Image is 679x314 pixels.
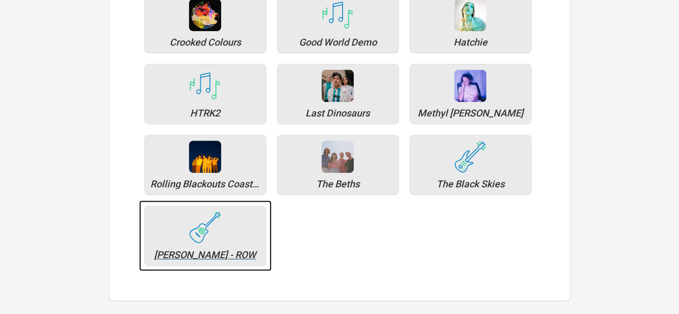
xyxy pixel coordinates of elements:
div: Crooked Colours [150,38,260,47]
img: c0d706d6-9ee3-482e-9e4b-0e75ddb87933-41691808_10156456353871413_4087983781099601920_o.jpg.png [322,70,354,102]
div: Methyl Ethel [454,70,486,102]
a: Methyl [PERSON_NAME] [404,59,537,129]
div: The Black Skies [454,141,486,173]
div: Last Dinosaurs [322,70,354,102]
div: Methyl Ethel [415,108,525,118]
a: Rolling Blackouts Coastal Fever [139,129,272,200]
div: Xavier Rudd - ROW [189,211,221,244]
div: Hatchie [415,38,525,47]
div: The Beths [322,141,354,173]
div: HTRK2 [189,70,221,102]
div: Rolling Blackouts Coastal Fever [189,141,221,173]
img: 402a93b5-5d65-4cda-b720-3cad9d188f1c-The%20Beths_1_Mason%20Fairey.JPG.png [322,141,354,173]
img: 636a5952-f4a2-475a-8a6a-b508fc2445fa-Methyl%20Ethel%20Neon%20Cheap%20Lead%20Image%20-%20Credit%20... [454,70,486,102]
div: Last Dinosaurs [283,108,393,118]
img: tourtracks_icons_FA_14_icons_misc.svg [322,1,354,29]
div: Rolling Blackouts Coastal Fever [150,179,260,189]
a: HTRK2 [139,59,272,129]
div: The Black Skies [415,179,525,189]
div: The Beths [283,179,393,189]
div: HTRK2 [150,108,260,118]
img: tourtracks_icons_FA_04_icons_folk.svg [189,211,221,243]
div: Good World Demo [283,38,393,47]
img: b165b7e1-bb41-4fd3-b611-002751d103ed-rbcf.jpg.png [189,141,221,173]
a: Last Dinosaurs [272,59,404,129]
a: [PERSON_NAME] - ROW [139,200,272,271]
div: Xavier Rudd - ROW [150,250,260,260]
img: tourtracks_icons_FA_14_icons_misc.svg [189,72,221,100]
a: The Beths [272,129,404,200]
a: The Black Skies [404,129,537,200]
img: tourtracks_icons_FA_01_icons_rock.svg [454,141,486,173]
